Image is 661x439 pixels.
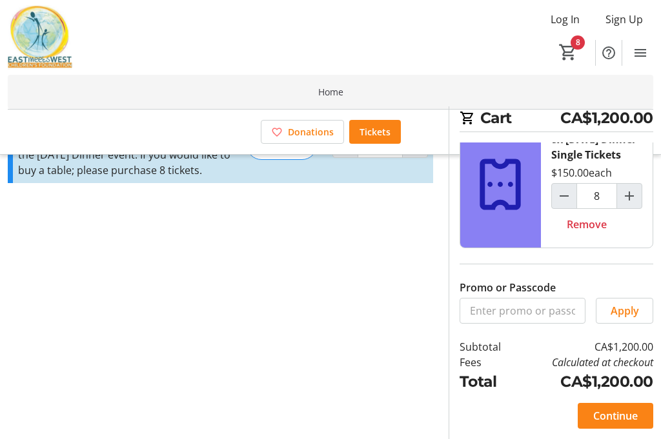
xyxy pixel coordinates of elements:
[516,339,653,355] td: CA$1,200.00
[627,40,653,66] button: Menu
[576,183,617,209] input: Diwali Dinner - Single Tickets Quantity
[516,355,653,370] td: Calculated at checkout
[596,40,622,66] button: Help
[288,125,334,139] span: Donations
[8,75,653,109] a: Home
[551,132,642,162] div: 8x [DATE] Dinner - Single Tickets
[552,184,576,208] button: Decrement by one
[460,339,516,355] td: Subtotal
[460,370,516,393] td: Total
[596,298,653,324] button: Apply
[261,120,344,144] a: Donations
[360,125,391,139] span: Tickets
[617,184,642,208] button: Increment by one
[349,120,401,144] a: Tickets
[460,280,556,295] label: Promo or Passcode
[18,132,231,178] div: This ticket gets you access for 1 person to the [DATE] Dinner event. If you would like to buy a t...
[605,12,643,27] span: Sign Up
[8,5,72,70] img: East Meets West Children's Foundation's Logo
[567,217,607,232] span: Remove
[460,355,516,370] td: Fees
[516,370,653,393] td: CA$1,200.00
[460,106,653,132] h2: Cart
[540,9,590,30] button: Log In
[551,165,612,180] div: $150.00 each
[318,85,343,99] span: Home
[551,211,622,237] button: Remove
[560,106,653,129] span: CA$1,200.00
[611,303,639,318] span: Apply
[551,12,580,27] span: Log In
[593,408,638,424] span: Continue
[460,298,586,324] input: Enter promo or passcode
[595,9,653,30] button: Sign Up
[578,403,653,429] button: Continue
[556,41,580,64] button: Cart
